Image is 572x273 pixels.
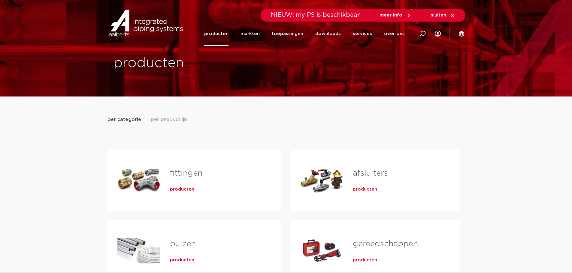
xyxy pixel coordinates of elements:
[380,13,411,18] a: meer info
[272,22,303,46] a: toepassingen
[435,22,441,46] div: my IPS
[271,12,360,18] span: NIEUW: myIPS is beschikbaar
[170,169,202,177] a: fittingen
[380,13,402,17] span: meer info
[431,13,446,17] span: sluiten
[151,116,187,123] span: per productlijn
[353,240,418,248] a: gereedschappen
[384,22,405,46] a: over ons
[107,116,141,123] span: per categorie
[431,13,455,18] a: sluiten
[353,169,388,177] a: afsluiters
[353,186,377,192] a: producten
[241,22,260,46] a: markten
[353,22,372,46] a: services
[113,54,283,73] h1: producten
[204,22,405,46] nav: Menu
[170,257,194,263] a: producten
[170,186,194,192] a: producten
[170,240,196,248] a: buizen
[204,22,228,46] a: producten
[353,257,377,263] a: producten
[315,22,341,46] a: downloads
